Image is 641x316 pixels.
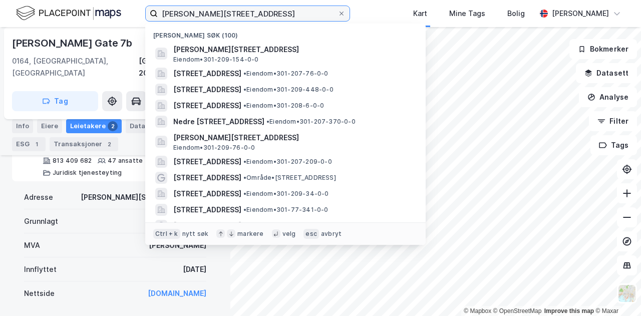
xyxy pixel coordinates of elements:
span: Eiendom • 301-207-370-0-0 [266,118,356,126]
span: Nedre [STREET_ADDRESS] [173,116,264,128]
div: [PERSON_NAME] [149,239,206,251]
div: Leietakere [66,119,122,133]
button: Analyse [579,87,637,107]
button: Tags [590,135,637,155]
div: [PERSON_NAME] søk (100) [145,24,426,42]
span: • [243,102,246,109]
div: markere [237,230,263,238]
div: 0164, [GEOGRAPHIC_DATA], [GEOGRAPHIC_DATA] [12,55,139,79]
span: [STREET_ADDRESS] [173,188,241,200]
div: Datasett [126,119,163,133]
div: Mine Tags [449,8,485,20]
div: avbryt [321,230,342,238]
div: 813 409 682 [53,157,92,165]
span: [PERSON_NAME][STREET_ADDRESS] [173,132,414,144]
div: Innflyttet [24,263,57,275]
div: 47 ansatte [108,157,143,165]
a: OpenStreetMap [493,307,542,314]
div: nytt søk [182,230,209,238]
img: logo.f888ab2527a4732fd821a326f86c7f29.svg [16,5,121,22]
iframe: Chat Widget [591,268,641,316]
span: • [243,174,246,181]
span: Eiendom • 301-209-448-0-0 [243,86,334,94]
span: [PERSON_NAME][STREET_ADDRESS] [173,44,414,56]
span: • [243,206,246,213]
button: Tag [12,91,98,111]
span: [STREET_ADDRESS] [173,204,241,216]
div: Adresse [24,191,53,203]
div: Juridisk tjenesteyting [53,169,122,177]
span: • [266,118,269,125]
div: [PERSON_NAME] [552,8,609,20]
a: [DOMAIN_NAME] [148,289,206,297]
span: • [243,158,246,165]
div: MVA [24,239,40,251]
span: Eiendom • 301-209-76-0-0 [173,144,255,152]
input: Søk på adresse, matrikkel, gårdeiere, leietakere eller personer [158,6,338,21]
div: Grunnlagt [24,215,58,227]
div: Ctrl + k [153,229,180,239]
div: [PERSON_NAME][STREET_ADDRESS] [81,191,206,203]
button: Bokmerker [569,39,637,59]
span: Eiendom • 301-207-209-0-0 [243,158,332,166]
span: • [243,70,246,77]
div: 2 [108,121,118,131]
span: • [243,190,246,197]
div: [GEOGRAPHIC_DATA], 209/155 [139,55,218,79]
button: Filter [589,111,637,131]
span: [STREET_ADDRESS] [173,68,241,80]
div: Info [12,119,33,133]
span: Eiendom • 301-77-341-0-0 [243,206,329,214]
span: [STREET_ADDRESS] [173,172,241,184]
button: Datasett [576,63,637,83]
div: velg [282,230,296,238]
div: [PERSON_NAME] Gate 7b [12,35,134,51]
span: [STREET_ADDRESS] [173,100,241,112]
div: Transaksjoner [50,137,118,151]
a: Mapbox [464,307,491,314]
a: Improve this map [544,307,594,314]
span: [STREET_ADDRESS] [173,156,241,168]
div: [DATE] [183,263,206,275]
span: Eiendom • 301-207-76-0-0 [243,70,329,78]
span: • [243,86,246,93]
div: Nettside [24,287,55,299]
span: Eiendom • 301-209-34-0-0 [243,190,329,198]
span: [STREET_ADDRESS] [173,84,241,96]
div: Eiere [37,119,62,133]
div: Kart [413,8,427,20]
div: 1 [32,139,42,149]
span: [STREET_ADDRESS] [173,220,241,232]
span: Eiendom • 301-209-154-0-0 [173,56,259,64]
span: Område • [STREET_ADDRESS] [243,174,336,182]
div: ESG [12,137,46,151]
div: esc [303,229,319,239]
div: 2 [104,139,114,149]
span: Eiendom • 301-208-6-0-0 [243,102,324,110]
div: Bolig [507,8,525,20]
